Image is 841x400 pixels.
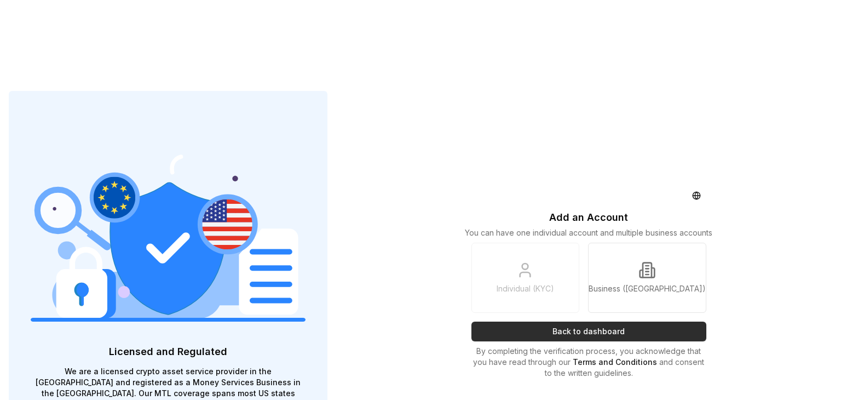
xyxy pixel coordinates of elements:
a: Business ([GEOGRAPHIC_DATA]) [588,243,706,313]
a: Individual (KYC) [471,243,579,313]
p: Licensed and Regulated [31,344,306,359]
p: Add an Account [549,210,628,225]
a: Terms and Conditions [573,357,659,367]
p: By completing the verification process, you acknowledge that you have read through our and consen... [471,346,706,379]
p: Business ([GEOGRAPHIC_DATA]) [589,283,706,294]
button: Back to dashboard [471,322,706,341]
p: You can have one individual account and multiple business accounts [465,227,712,238]
p: Individual (KYC) [497,283,554,294]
